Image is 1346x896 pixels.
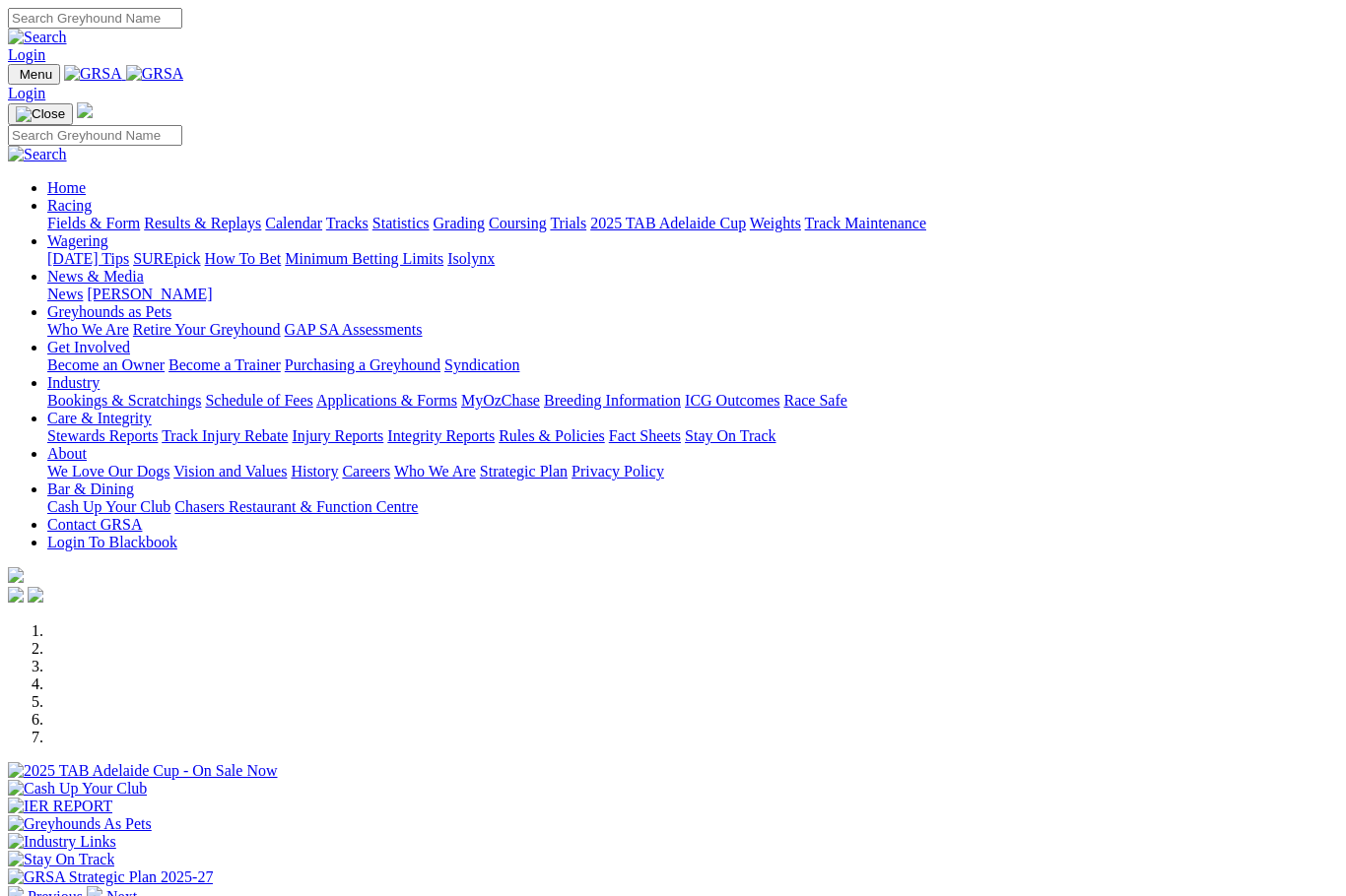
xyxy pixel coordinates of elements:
[8,567,24,583] img: logo-grsa-white.png
[47,303,171,320] a: Greyhounds as Pets
[8,146,67,163] img: Search
[326,215,369,231] a: Tracks
[47,534,177,550] a: Login To Blackbook
[126,65,184,83] img: GRSA
[47,321,1338,339] div: Greyhounds as Pets
[285,321,423,338] a: GAP SA Assessments
[47,498,1338,516] div: Bar & Dining
[291,463,338,480] a: History
[609,427,681,444] a: Fact Sheets
[47,286,1338,303] div: News & Media
[8,29,67,46] img: Search
[47,498,170,515] a: Cash Up Your Club
[87,286,212,302] a: [PERSON_NAME]
[64,65,122,83] img: GRSA
[47,410,152,426] a: Care & Integrity
[47,356,165,373] a: Become an Owner
[47,197,92,214] a: Racing
[47,286,83,302] a: News
[47,463,169,480] a: We Love Our Dogs
[461,392,540,409] a: MyOzChase
[47,339,130,355] a: Get Involved
[47,268,144,285] a: News & Media
[47,232,108,249] a: Wagering
[20,67,52,82] span: Menu
[47,427,158,444] a: Stewards Reports
[47,321,129,338] a: Who We Are
[480,463,568,480] a: Strategic Plan
[8,780,147,798] img: Cash Up Your Club
[144,215,261,231] a: Results & Replays
[8,103,73,125] button: Toggle navigation
[47,215,140,231] a: Fields & Form
[285,250,443,267] a: Minimum Betting Limits
[47,480,134,497] a: Bar & Dining
[685,427,775,444] a: Stay On Track
[8,85,45,101] a: Login
[47,356,1338,374] div: Get Involved
[162,427,288,444] a: Track Injury Rebate
[590,215,746,231] a: 2025 TAB Adelaide Cup
[47,392,1338,410] div: Industry
[342,463,390,480] a: Careers
[387,427,495,444] a: Integrity Reports
[8,64,60,85] button: Toggle navigation
[8,587,24,603] img: facebook.svg
[77,102,93,118] img: logo-grsa-white.png
[205,392,312,409] a: Schedule of Fees
[47,250,1338,268] div: Wagering
[47,427,1338,445] div: Care & Integrity
[394,463,476,480] a: Who We Are
[173,463,287,480] a: Vision and Values
[8,815,152,833] img: Greyhounds As Pets
[174,498,418,515] a: Chasers Restaurant & Function Centre
[47,463,1338,480] div: About
[47,250,129,267] a: [DATE] Tips
[8,125,182,146] input: Search
[28,587,43,603] img: twitter.svg
[434,215,485,231] a: Grading
[8,851,114,868] img: Stay On Track
[47,179,86,196] a: Home
[8,8,182,29] input: Search
[750,215,801,231] a: Weights
[783,392,846,409] a: Race Safe
[372,215,430,231] a: Statistics
[499,427,605,444] a: Rules & Policies
[47,215,1338,232] div: Racing
[133,321,281,338] a: Retire Your Greyhound
[265,215,322,231] a: Calendar
[47,374,100,391] a: Industry
[572,463,664,480] a: Privacy Policy
[285,356,440,373] a: Purchasing a Greyhound
[685,392,779,409] a: ICG Outcomes
[8,833,116,851] img: Industry Links
[489,215,547,231] a: Coursing
[8,46,45,63] a: Login
[16,106,65,122] img: Close
[8,762,278,780] img: 2025 TAB Adelaide Cup - On Sale Now
[316,392,457,409] a: Applications & Forms
[8,798,112,815] img: IER REPORT
[47,516,142,533] a: Contact GRSA
[805,215,926,231] a: Track Maintenance
[168,356,281,373] a: Become a Trainer
[447,250,495,267] a: Isolynx
[444,356,519,373] a: Syndication
[544,392,681,409] a: Breeding Information
[8,868,213,886] img: GRSA Strategic Plan 2025-27
[205,250,282,267] a: How To Bet
[47,392,201,409] a: Bookings & Scratchings
[292,427,383,444] a: Injury Reports
[133,250,200,267] a: SUREpick
[550,215,586,231] a: Trials
[47,445,87,462] a: About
